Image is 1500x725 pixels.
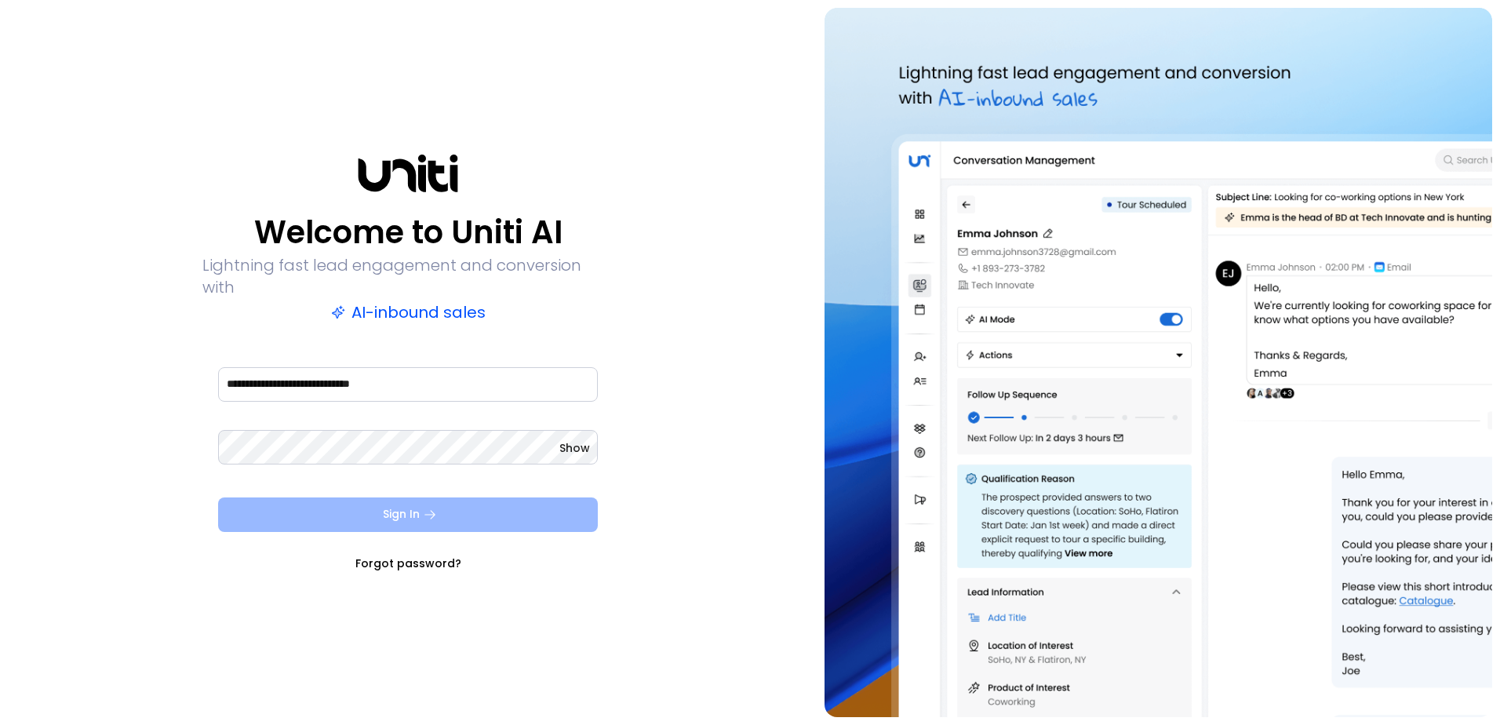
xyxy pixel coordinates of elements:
a: Forgot password? [355,556,461,571]
button: Sign In [218,497,598,532]
p: Lightning fast lead engagement and conversion with [202,254,613,298]
p: AI-inbound sales [331,301,486,323]
button: Show [559,440,590,456]
p: Welcome to Uniti AI [254,213,562,251]
img: auth-hero.png [825,8,1492,717]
